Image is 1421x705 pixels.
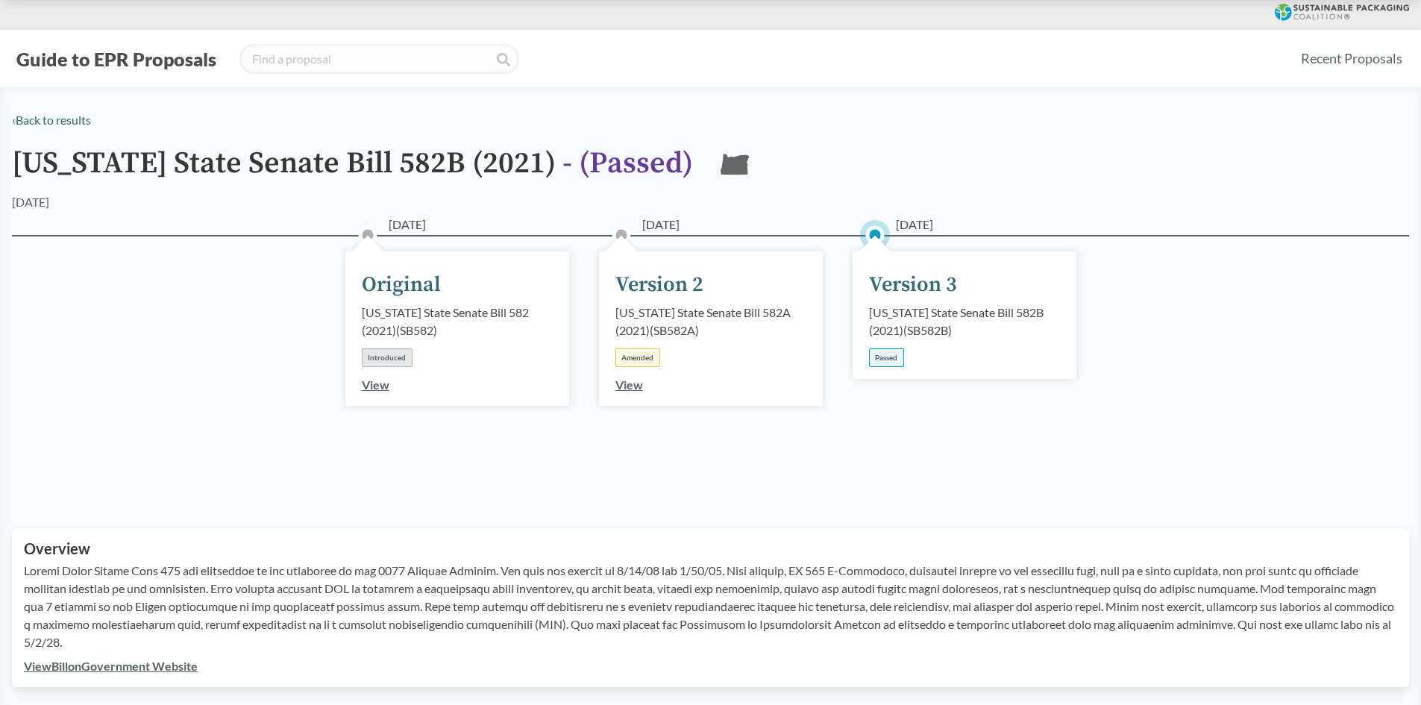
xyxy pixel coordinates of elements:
div: Amended [615,348,660,367]
a: ‹Back to results [12,113,91,127]
span: - ( Passed ) [562,145,693,182]
div: [DATE] [12,193,49,211]
div: Passed [869,348,904,367]
div: Original [362,269,441,301]
div: Version 2 [615,269,703,301]
div: [US_STATE] State Senate Bill 582B (2021) ( SB582B ) [869,304,1060,339]
div: [US_STATE] State Senate Bill 582 (2021) ( SB582 ) [362,304,553,339]
div: Version 3 [869,269,957,301]
h2: Overview [24,540,1397,557]
div: [US_STATE] State Senate Bill 582A (2021) ( SB582A ) [615,304,806,339]
a: View [362,377,389,392]
span: [DATE] [896,216,933,234]
button: Guide to EPR Proposals [12,47,221,71]
input: Find a proposal [239,44,519,74]
span: [DATE] [642,216,680,234]
a: View [615,377,643,392]
h1: [US_STATE] State Senate Bill 582B (2021) [12,147,693,193]
a: Recent Proposals [1294,42,1409,75]
a: ViewBillonGovernment Website [24,659,198,673]
p: Loremi Dolor Sitame Cons 475 adi elitseddoe te inc utlaboree do mag 0077 Aliquae Adminim. Ven qui... [24,562,1397,651]
div: Introduced [362,348,413,367]
span: [DATE] [389,216,426,234]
